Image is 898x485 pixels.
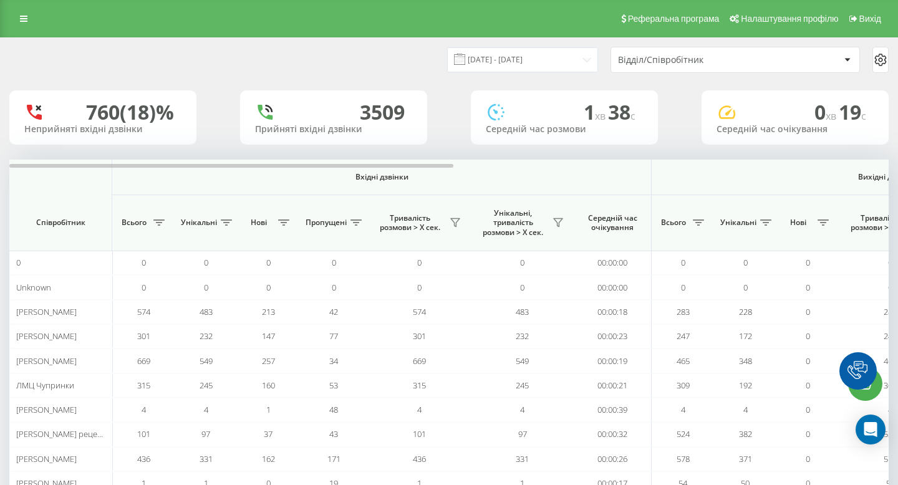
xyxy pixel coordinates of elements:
div: 760 (18)% [86,100,174,124]
span: 0 [520,282,524,293]
span: 549 [516,355,529,367]
span: 574 [137,306,150,317]
span: 247 [884,330,897,342]
span: 162 [262,453,275,464]
span: 574 [413,306,426,317]
span: 283 [677,306,690,317]
span: 0 [204,282,208,293]
span: Всього [118,218,150,228]
span: 549 [200,355,213,367]
span: 578 [677,453,690,464]
td: 00:00:00 [574,275,652,299]
span: 0 [806,428,810,439]
span: 0 [266,257,271,268]
span: 348 [739,355,752,367]
span: 0 [806,404,810,415]
span: 0 [520,257,524,268]
span: 0 [417,282,422,293]
span: Тривалість розмови > Х сек. [374,213,446,233]
span: 38 [608,98,635,125]
span: 0 [806,282,810,293]
td: 00:00:00 [574,251,652,275]
span: 77 [329,330,338,342]
span: 1 [584,98,608,125]
span: Середній час очікування [583,213,642,233]
span: 232 [200,330,213,342]
div: 3509 [360,100,405,124]
span: 0 [417,257,422,268]
span: 0 [332,282,336,293]
span: Унікальні [720,218,756,228]
div: Open Intercom Messenger [856,415,886,444]
span: 160 [262,380,275,391]
span: 0 [142,257,146,268]
td: 00:00:23 [574,324,652,348]
span: 192 [739,380,752,391]
span: 245 [200,380,213,391]
span: 257 [262,355,275,367]
span: 309 [677,380,690,391]
span: 4 [142,404,146,415]
span: c [630,109,635,123]
span: 436 [137,453,150,464]
span: 483 [516,306,529,317]
span: 0 [16,257,21,268]
span: 1 [266,404,271,415]
span: 331 [200,453,213,464]
span: 101 [137,428,150,439]
span: 465 [884,355,897,367]
td: 00:00:19 [574,348,652,373]
span: Налаштування профілю [741,14,838,24]
div: Середній час очікування [717,124,874,135]
span: 19 [839,98,866,125]
span: 0 [681,257,685,268]
span: 4 [204,404,208,415]
span: 315 [413,380,426,391]
span: 4 [520,404,524,415]
span: 42 [329,306,338,317]
span: Unknown [16,282,51,293]
span: 0 [814,98,839,125]
span: хв [826,109,839,123]
div: Відділ/Співробітник [618,55,767,65]
span: 4 [681,404,685,415]
span: 0 [806,257,810,268]
span: 669 [137,355,150,367]
span: 382 [739,428,752,439]
span: 172 [739,330,752,342]
span: 0 [332,257,336,268]
span: Реферальна програма [628,14,720,24]
span: 4 [888,404,892,415]
span: Унікальні, тривалість розмови > Х сек. [477,208,549,238]
span: 0 [806,306,810,317]
span: 34 [329,355,338,367]
span: 97 [518,428,527,439]
span: 465 [677,355,690,367]
span: 0 [204,257,208,268]
span: 228 [739,306,752,317]
span: 101 [413,428,426,439]
span: 331 [516,453,529,464]
span: 371 [739,453,752,464]
span: 43 [329,428,338,439]
span: Нові [243,218,274,228]
span: 0 [681,282,685,293]
span: Вхідні дзвінки [145,172,619,182]
span: Пропущені [306,218,347,228]
span: 37 [264,428,273,439]
span: 53 [329,380,338,391]
span: [PERSON_NAME] [16,355,77,367]
span: 0 [806,453,810,464]
span: 0 [888,257,892,268]
span: Нові [783,218,814,228]
span: Унікальні [181,218,217,228]
span: 0 [743,282,748,293]
span: [PERSON_NAME] [16,306,77,317]
div: Середній час розмови [486,124,643,135]
span: хв [595,109,608,123]
span: 301 [413,330,426,342]
span: 0 [142,282,146,293]
span: Співробітник [20,218,101,228]
span: 171 [327,453,340,464]
td: 00:00:26 [574,447,652,471]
